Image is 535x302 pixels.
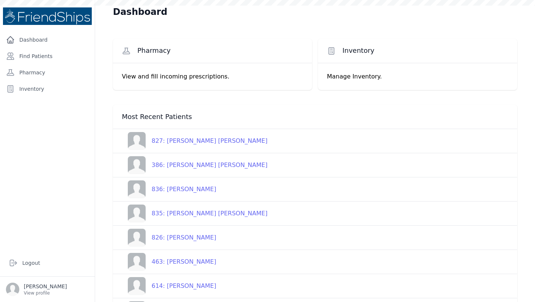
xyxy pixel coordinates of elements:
p: [PERSON_NAME] [24,283,67,290]
div: 386: [PERSON_NAME] [PERSON_NAME] [146,161,267,170]
p: View and fill incoming prescriptions. [122,72,303,81]
a: 835: [PERSON_NAME] [PERSON_NAME] [122,205,267,222]
img: person-242608b1a05df3501eefc295dc1bc67a.jpg [128,180,146,198]
a: 386: [PERSON_NAME] [PERSON_NAME] [122,156,267,174]
a: 826: [PERSON_NAME] [122,229,216,247]
div: 827: [PERSON_NAME] [PERSON_NAME] [146,136,267,145]
p: View profile [24,290,67,296]
a: [PERSON_NAME] View profile [6,283,89,296]
a: Find Patients [3,49,92,64]
a: Inventory [3,81,92,96]
a: 463: [PERSON_NAME] [122,253,216,271]
img: person-242608b1a05df3501eefc295dc1bc67a.jpg [128,156,146,174]
span: Most Recent Patients [122,112,192,121]
a: 836: [PERSON_NAME] [122,180,216,198]
div: 835: [PERSON_NAME] [PERSON_NAME] [146,209,267,218]
a: Pharmacy [3,65,92,80]
img: person-242608b1a05df3501eefc295dc1bc67a.jpg [128,132,146,150]
img: Medical Missions EMR [3,7,92,25]
a: Dashboard [3,32,92,47]
img: person-242608b1a05df3501eefc295dc1bc67a.jpg [128,253,146,271]
a: 827: [PERSON_NAME] [PERSON_NAME] [122,132,267,150]
div: 463: [PERSON_NAME] [146,257,216,266]
span: Pharmacy [137,46,171,55]
a: Logout [6,256,89,270]
h1: Dashboard [113,6,167,18]
a: Pharmacy View and fill incoming prescriptions. [113,39,312,90]
img: person-242608b1a05df3501eefc295dc1bc67a.jpg [128,229,146,247]
a: 614: [PERSON_NAME] [122,277,216,295]
p: Manage Inventory. [327,72,508,81]
span: Inventory [343,46,374,55]
div: 836: [PERSON_NAME] [146,185,216,194]
img: person-242608b1a05df3501eefc295dc1bc67a.jpg [128,205,146,222]
a: Inventory Manage Inventory. [318,39,517,90]
div: 826: [PERSON_NAME] [146,233,216,242]
img: person-242608b1a05df3501eefc295dc1bc67a.jpg [128,277,146,295]
div: 614: [PERSON_NAME] [146,282,216,290]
